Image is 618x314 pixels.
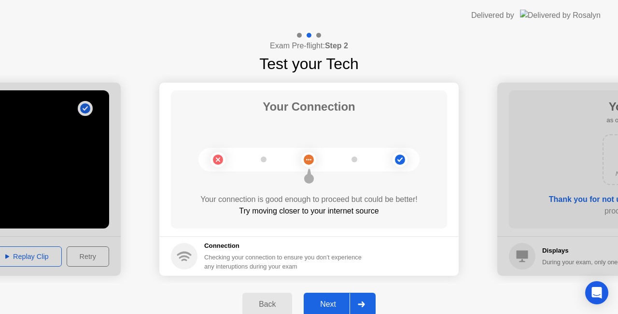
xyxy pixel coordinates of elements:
img: Delivered by Rosalyn [520,10,601,21]
div: Open Intercom Messenger [585,281,608,304]
b: Step 2 [325,42,348,50]
div: Delivered by [471,10,514,21]
div: Your connection is good enough to proceed but could be better! [171,194,447,205]
h1: Your Connection [263,98,355,115]
div: Try moving closer to your internet source [171,205,447,217]
h5: Connection [204,241,367,251]
div: Back [245,300,289,309]
div: Checking your connection to ensure you don’t experience any interuptions during your exam [204,253,367,271]
h1: Test your Tech [259,52,359,75]
div: Next [307,300,350,309]
h4: Exam Pre-flight: [270,40,348,52]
